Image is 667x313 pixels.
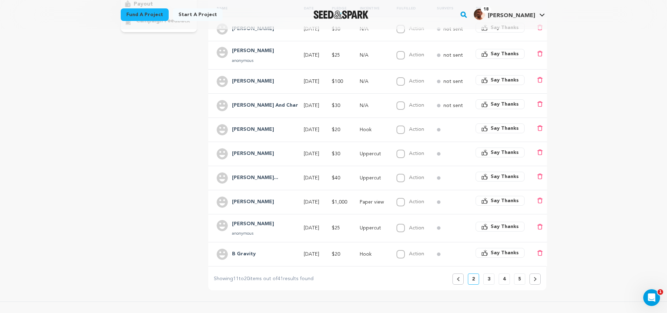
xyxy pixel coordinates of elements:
img: user.png [217,197,228,208]
img: user.png [217,100,228,111]
p: Uppercut [360,225,384,232]
span: $20 [332,127,340,132]
button: Say Thanks [476,123,525,133]
span: $40 [332,176,340,180]
p: [DATE] [304,102,319,109]
span: [PERSON_NAME] [488,13,535,19]
p: N/A [360,102,384,109]
p: [DATE] [304,150,319,157]
p: Showing to items out of results found [214,275,314,283]
span: $25 [332,226,340,230]
h4: Liz Seggman [232,126,274,134]
p: [DATE] [304,225,319,232]
h4: B. Hunter [232,220,274,228]
span: 41 [278,276,283,281]
h4: Tony And Char [232,101,298,110]
div: Michael T.'s Profile [474,9,535,20]
button: Say Thanks [476,99,525,109]
label: Action [409,127,424,132]
p: anonymous [232,58,274,64]
span: Say Thanks [491,125,519,132]
a: Start a project [173,8,223,21]
h4: Desiree Mancilla [232,174,278,182]
a: Michael T.'s Profile [472,7,546,20]
a: Fund a project [121,8,169,21]
img: 98bed8f6a0845577.png [474,9,485,20]
span: 20 [244,276,250,281]
a: Seed&Spark Homepage [314,10,368,19]
p: Uppercut [360,175,384,182]
span: 18 [481,6,491,13]
button: 2 [468,273,479,285]
span: Say Thanks [491,149,519,156]
p: 4 [503,276,506,283]
p: N/A [360,52,384,59]
button: Say Thanks [476,49,525,59]
img: user.png [217,220,228,231]
p: anonymous [232,231,274,236]
p: N/A [360,78,384,85]
label: Action [409,175,424,180]
p: Hook [360,126,384,133]
img: user.png [217,124,228,135]
p: not sent [443,52,463,59]
p: 2 [472,276,475,283]
span: Say Thanks [491,249,519,256]
button: Say Thanks [476,75,525,85]
p: [DATE] [304,251,319,258]
span: $30 [332,103,340,108]
span: $1,000 [332,200,347,205]
p: 3 [487,276,490,283]
button: Say Thanks [476,222,525,232]
button: 5 [514,273,525,285]
img: user.png [217,148,228,159]
span: 1 [658,289,663,295]
label: Action [409,199,424,204]
label: Action [409,251,424,256]
p: Hook [360,251,384,258]
img: user.png [217,172,228,184]
h4: Pedro [232,150,274,158]
span: $20 [332,252,340,257]
button: Say Thanks [476,172,525,182]
span: $100 [332,79,343,84]
p: [DATE] [304,199,319,206]
h4: Melissa Barrera [232,77,274,86]
span: Say Thanks [491,197,519,204]
label: Action [409,52,424,57]
button: Say Thanks [476,196,525,206]
p: [DATE] [304,52,319,59]
span: Say Thanks [491,223,519,230]
img: user.png [217,249,228,260]
label: Action [409,26,424,31]
p: [DATE] [304,78,319,85]
span: Michael T.'s Profile [472,7,546,22]
span: $25 [332,53,340,58]
p: not sent [443,102,463,109]
span: $30 [332,27,340,31]
img: user.png [217,47,228,58]
h4: Desiree Hart [232,198,274,206]
button: 3 [483,273,494,285]
label: Action [409,79,424,84]
label: Action [409,151,424,156]
button: Say Thanks [476,248,525,258]
span: Say Thanks [491,50,519,57]
img: Seed&Spark Logo Dark Mode [314,10,368,19]
p: 5 [518,276,521,283]
span: Say Thanks [491,101,519,108]
span: 11 [233,276,239,281]
p: [DATE] [304,126,319,133]
p: Uppercut [360,150,384,157]
p: not sent [443,78,463,85]
img: user.png [217,76,228,87]
button: Say Thanks [476,148,525,157]
span: Say Thanks [491,77,519,84]
p: Paper view [360,199,384,206]
label: Action [409,226,424,230]
iframe: Intercom live chat [643,289,660,306]
label: Action [409,103,424,108]
h4: B Gravity [232,250,256,258]
button: 4 [499,273,510,285]
h4: Elizabeth N [232,47,274,55]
